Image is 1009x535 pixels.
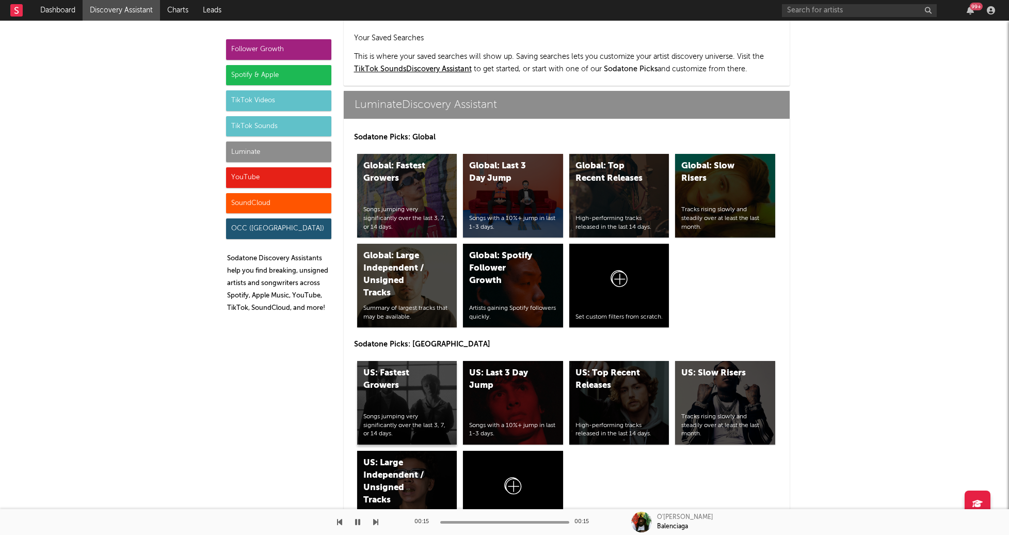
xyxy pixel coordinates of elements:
[782,4,937,17] input: Search for artists
[363,457,434,507] div: US: Large Independent / Unsigned Tracks
[569,154,669,238] a: Global: Top Recent ReleasesHigh-performing tracks released in the last 14 days.
[226,167,331,188] div: YouTube
[354,66,472,73] a: TikTok SoundsDiscovery Assistant
[363,304,451,322] div: Summary of largest tracks that may be available.
[363,160,434,185] div: Global: Fastest Growers
[463,451,563,534] a: Set custom filters from scratch.
[226,193,331,214] div: SoundCloud
[363,250,434,300] div: Global: Large Independent / Unsigned Tracks
[226,116,331,137] div: TikTok Sounds
[657,513,713,522] div: O'[PERSON_NAME]
[354,338,779,351] p: Sodatone Picks: [GEOGRAPHIC_DATA]
[363,367,434,392] div: US: Fastest Growers
[675,154,775,238] a: Global: Slow RisersTracks rising slowly and steadily over at least the last month.
[681,160,751,185] div: Global: Slow Risers
[657,522,688,531] div: Balenciaga
[363,413,451,438] div: Songs jumping very significantly over the last 3, 7, or 14 days.
[681,206,769,231] div: Tracks rising slowly and steadily over at least the last month.
[569,361,669,445] a: US: Top Recent ReleasesHigh-performing tracks released in the last 14 days.
[469,214,557,232] div: Songs with a 10%+ jump in last 1-3 days.
[414,516,435,528] div: 00:15
[363,206,451,231] div: Songs jumping very significantly over the last 3, 7, or 14 days.
[463,244,563,327] a: Global: Spotify Follower GrowthArtists gaining Spotify followers quickly.
[226,141,331,162] div: Luminate
[604,66,658,73] span: Sodatone Picks
[226,218,331,239] div: OCC ([GEOGRAPHIC_DATA])
[226,90,331,111] div: TikTok Videos
[569,244,669,327] a: Set custom filters from scratch.
[469,421,557,439] div: Songs with a 10%+ jump in last 1-3 days.
[226,39,331,60] div: Follower Growth
[344,91,790,119] a: LuminateDiscovery Assistant
[354,131,779,144] p: Sodatone Picks: Global
[463,154,563,238] a: Global: Last 3 Day JumpSongs with a 10%+ jump in last 1-3 days.
[575,313,663,322] div: Set custom filters from scratch.
[357,361,457,445] a: US: Fastest GrowersSongs jumping very significantly over the last 3, 7, or 14 days.
[575,160,646,185] div: Global: Top Recent Releases
[681,413,769,438] div: Tracks rising slowly and steadily over at least the last month.
[354,51,779,75] p: This is where your saved searches will show up. Saving searches lets you customize your artist di...
[575,367,646,392] div: US: Top Recent Releases
[469,304,557,322] div: Artists gaining Spotify followers quickly.
[967,6,974,14] button: 99+
[357,451,457,534] a: US: Large Independent / Unsigned TracksSummary of largest tracks that may be available.
[463,361,563,445] a: US: Last 3 Day JumpSongs with a 10%+ jump in last 1-3 days.
[469,160,539,185] div: Global: Last 3 Day Jump
[357,154,457,238] a: Global: Fastest GrowersSongs jumping very significantly over the last 3, 7, or 14 days.
[970,3,983,10] div: 99 +
[574,516,595,528] div: 00:15
[575,214,663,232] div: High-performing tracks released in the last 14 days.
[469,250,539,287] div: Global: Spotify Follower Growth
[575,421,663,439] div: High-performing tracks released in the last 14 days.
[226,65,331,86] div: Spotify & Apple
[675,361,775,445] a: US: Slow RisersTracks rising slowly and steadily over at least the last month.
[681,367,751,380] div: US: Slow Risers
[354,32,779,44] h2: Your Saved Searches
[227,253,331,314] p: Sodatone Discovery Assistants help you find breaking, unsigned artists and songwriters across Spo...
[469,367,539,392] div: US: Last 3 Day Jump
[357,244,457,327] a: Global: Large Independent / Unsigned TracksSummary of largest tracks that may be available.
